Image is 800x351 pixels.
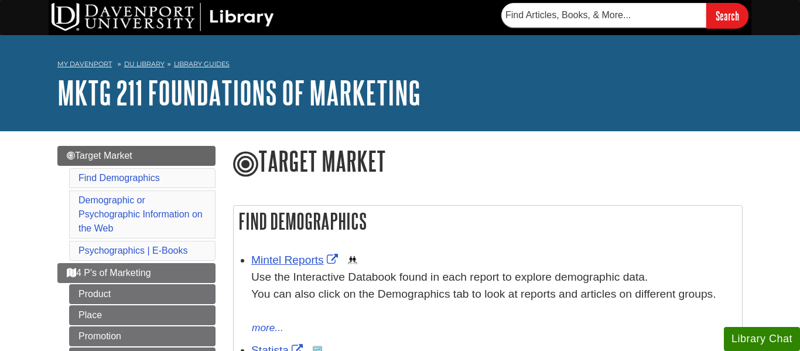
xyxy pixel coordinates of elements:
a: Psychographics | E-Books [78,246,187,255]
div: Use the Interactive Databook found in each report to explore demographic data. You can also click... [251,269,736,319]
img: DU Library [52,3,274,31]
form: Searches DU Library's articles, books, and more [501,3,748,28]
a: Target Market [57,146,216,166]
h1: Target Market [233,146,743,179]
a: My Davenport [57,59,112,69]
a: Place [69,305,216,325]
input: Search [706,3,748,28]
input: Find Articles, Books, & More... [501,3,706,28]
span: Target Market [67,151,132,161]
a: Find Demographics [78,173,160,183]
a: Library Guides [174,60,230,68]
img: Demographics [348,255,357,265]
a: Link opens in new window [251,254,341,266]
a: 4 P's of Marketing [57,263,216,283]
h2: Find Demographics [234,206,742,237]
nav: breadcrumb [57,56,743,75]
span: 4 P's of Marketing [67,268,151,278]
a: Promotion [69,326,216,346]
button: more... [251,320,284,336]
a: DU Library [124,60,165,68]
a: Product [69,284,216,304]
a: MKTG 211 Foundations of Marketing [57,74,420,111]
a: Demographic or Psychographic Information on the Web [78,195,203,233]
button: Library Chat [724,327,800,351]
